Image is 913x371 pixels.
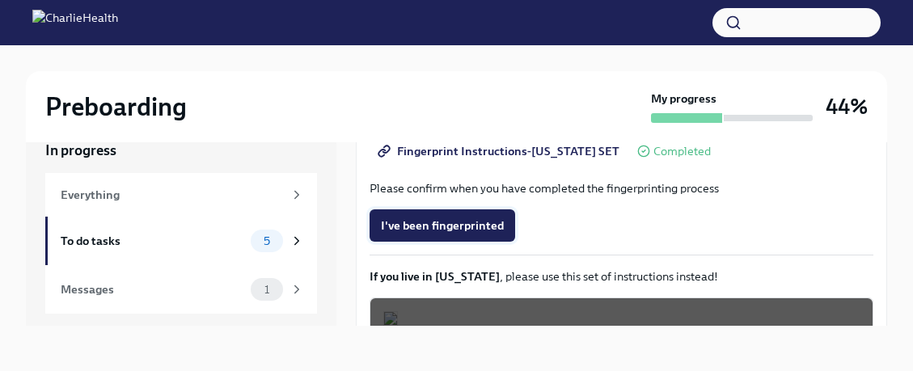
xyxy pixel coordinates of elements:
p: , please use this set of instructions instead! [370,268,873,285]
img: CharlieHealth [32,10,118,36]
a: Everything [45,173,317,217]
span: I've been fingerprinted [381,217,504,234]
h2: Preboarding [45,91,187,123]
button: I've been fingerprinted [370,209,515,242]
span: Completed [653,145,711,158]
h3: 44% [826,92,868,121]
a: In progress [45,141,317,160]
span: 5 [254,235,280,247]
div: To do tasks [61,232,244,250]
p: Please confirm when you have completed the fingerprinting process [370,180,873,196]
a: To do tasks5 [45,217,317,265]
span: 1 [255,284,279,296]
div: Messages [61,280,244,298]
strong: My progress [651,91,716,107]
strong: If you live in [US_STATE] [370,269,500,284]
a: Messages1 [45,265,317,314]
a: Fingerprint Instructions-[US_STATE] SET [370,135,631,167]
div: Everything [61,186,283,204]
span: Fingerprint Instructions-[US_STATE] SET [381,143,619,159]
